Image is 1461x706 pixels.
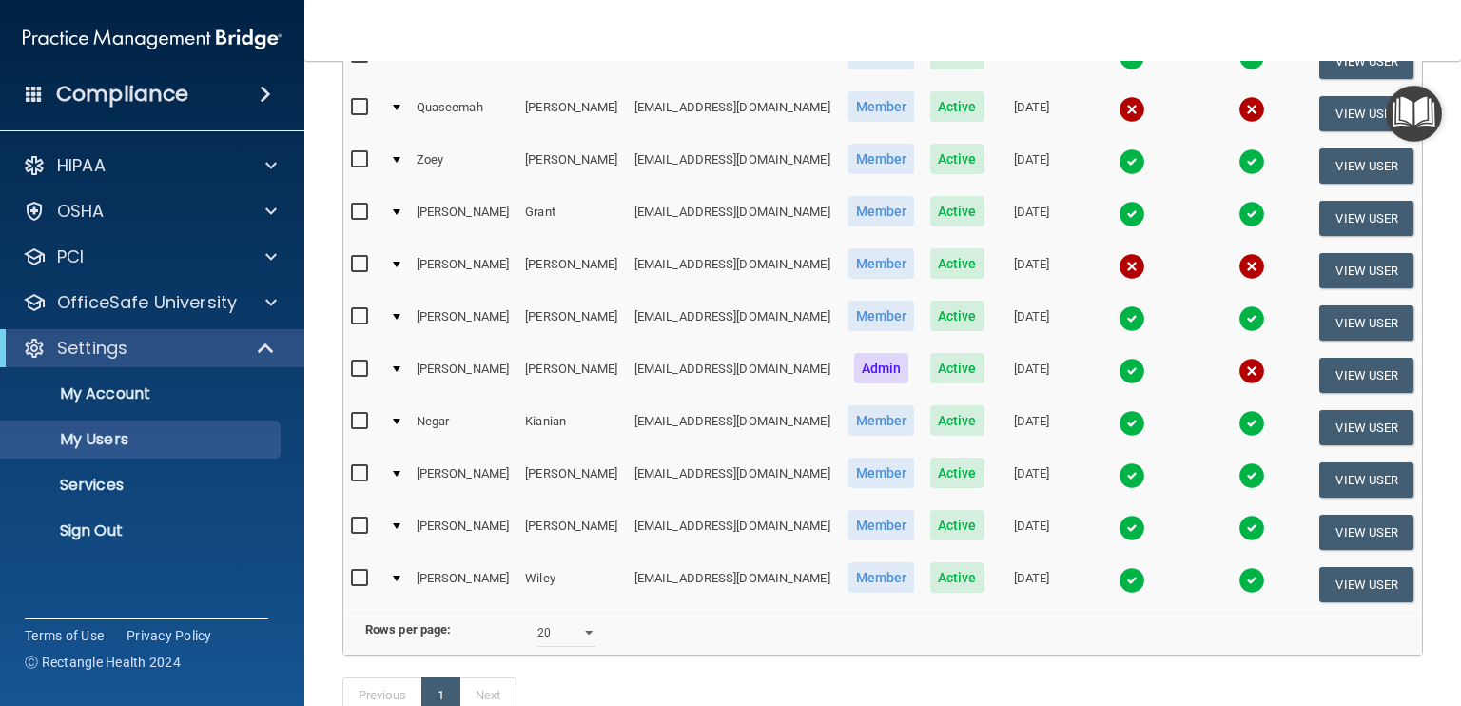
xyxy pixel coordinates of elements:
[517,402,627,454] td: Kianian
[992,506,1071,559] td: [DATE]
[23,20,282,58] img: PMB logo
[517,559,627,610] td: Wiley
[848,458,915,488] span: Member
[127,626,212,645] a: Privacy Policy
[1319,96,1413,131] button: View User
[1238,358,1265,384] img: cross.ca9f0e7f.svg
[992,559,1071,610] td: [DATE]
[627,559,840,610] td: [EMAIL_ADDRESS][DOMAIN_NAME]
[930,301,984,331] span: Active
[930,91,984,122] span: Active
[1238,96,1265,123] img: cross.ca9f0e7f.svg
[1319,410,1413,445] button: View User
[56,81,188,108] h4: Compliance
[517,192,627,245] td: Grant
[848,196,915,226] span: Member
[1238,201,1265,227] img: tick.e7d51cea.svg
[1119,201,1145,227] img: tick.e7d51cea.svg
[517,506,627,559] td: [PERSON_NAME]
[1319,358,1413,393] button: View User
[930,405,984,436] span: Active
[1319,148,1413,184] button: View User
[930,458,984,488] span: Active
[57,291,237,314] p: OfficeSafe University
[365,622,451,637] b: Rows per page:
[517,245,627,297] td: [PERSON_NAME]
[1238,462,1265,489] img: tick.e7d51cea.svg
[930,562,984,593] span: Active
[25,653,181,672] span: Ⓒ Rectangle Health 2024
[1119,462,1145,489] img: tick.e7d51cea.svg
[517,35,627,88] td: Brown
[23,245,277,268] a: PCI
[848,91,915,122] span: Member
[409,88,518,140] td: Quaseemah
[1319,567,1413,602] button: View User
[627,349,840,402] td: [EMAIL_ADDRESS][DOMAIN_NAME]
[57,154,106,177] p: HIPAA
[23,200,277,223] a: OSHA
[23,337,276,360] a: Settings
[627,245,840,297] td: [EMAIL_ADDRESS][DOMAIN_NAME]
[848,248,915,279] span: Member
[992,349,1071,402] td: [DATE]
[1119,96,1145,123] img: cross.ca9f0e7f.svg
[930,196,984,226] span: Active
[57,245,84,268] p: PCI
[854,353,909,383] span: Admin
[409,454,518,506] td: [PERSON_NAME]
[1119,515,1145,541] img: tick.e7d51cea.svg
[1238,305,1265,332] img: tick.e7d51cea.svg
[992,35,1071,88] td: [DATE]
[57,337,127,360] p: Settings
[930,248,984,279] span: Active
[12,476,272,495] p: Services
[1319,253,1413,288] button: View User
[409,559,518,610] td: [PERSON_NAME]
[1319,44,1413,79] button: View User
[1119,148,1145,175] img: tick.e7d51cea.svg
[1119,358,1145,384] img: tick.e7d51cea.svg
[517,454,627,506] td: [PERSON_NAME]
[409,192,518,245] td: [PERSON_NAME]
[1386,86,1442,142] button: Open Resource Center
[992,245,1071,297] td: [DATE]
[23,154,277,177] a: HIPAA
[1319,305,1413,341] button: View User
[627,402,840,454] td: [EMAIL_ADDRESS][DOMAIN_NAME]
[409,35,518,88] td: Rosetta
[627,506,840,559] td: [EMAIL_ADDRESS][DOMAIN_NAME]
[992,297,1071,349] td: [DATE]
[1238,253,1265,280] img: cross.ca9f0e7f.svg
[1133,572,1438,647] iframe: Drift Widget Chat Controller
[517,349,627,402] td: [PERSON_NAME]
[517,88,627,140] td: [PERSON_NAME]
[992,402,1071,454] td: [DATE]
[1319,515,1413,550] button: View User
[409,140,518,192] td: Zoey
[1238,567,1265,594] img: tick.e7d51cea.svg
[1238,410,1265,437] img: tick.e7d51cea.svg
[627,35,840,88] td: [EMAIL_ADDRESS][DOMAIN_NAME]
[627,88,840,140] td: [EMAIL_ADDRESS][DOMAIN_NAME]
[409,506,518,559] td: [PERSON_NAME]
[1119,253,1145,280] img: cross.ca9f0e7f.svg
[627,192,840,245] td: [EMAIL_ADDRESS][DOMAIN_NAME]
[1238,515,1265,541] img: tick.e7d51cea.svg
[848,510,915,540] span: Member
[409,297,518,349] td: [PERSON_NAME]
[409,402,518,454] td: Negar
[627,454,840,506] td: [EMAIL_ADDRESS][DOMAIN_NAME]
[1319,462,1413,498] button: View User
[23,291,277,314] a: OfficeSafe University
[930,144,984,174] span: Active
[848,562,915,593] span: Member
[992,140,1071,192] td: [DATE]
[992,88,1071,140] td: [DATE]
[992,192,1071,245] td: [DATE]
[1119,567,1145,594] img: tick.e7d51cea.svg
[25,626,104,645] a: Terms of Use
[57,200,105,223] p: OSHA
[1119,410,1145,437] img: tick.e7d51cea.svg
[627,140,840,192] td: [EMAIL_ADDRESS][DOMAIN_NAME]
